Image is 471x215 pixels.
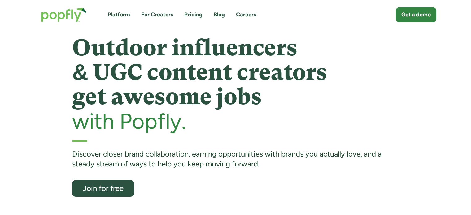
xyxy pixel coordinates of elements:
a: Blog [214,11,225,19]
div: Discover closer brand collaboration, earning opportunities with brands you actually love, and a s... [72,149,399,169]
a: home [35,1,93,28]
h1: Outdoor influencers & UGC content creators get awesome jobs [72,36,399,109]
a: Join for free [72,180,134,197]
a: For Creators [141,11,173,19]
h2: with Popfly. [72,109,399,133]
div: Join for free [78,184,129,192]
a: Pricing [184,11,203,19]
div: Get a demo [401,11,431,19]
a: Careers [236,11,256,19]
a: Get a demo [396,7,436,22]
a: Platform [108,11,130,19]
